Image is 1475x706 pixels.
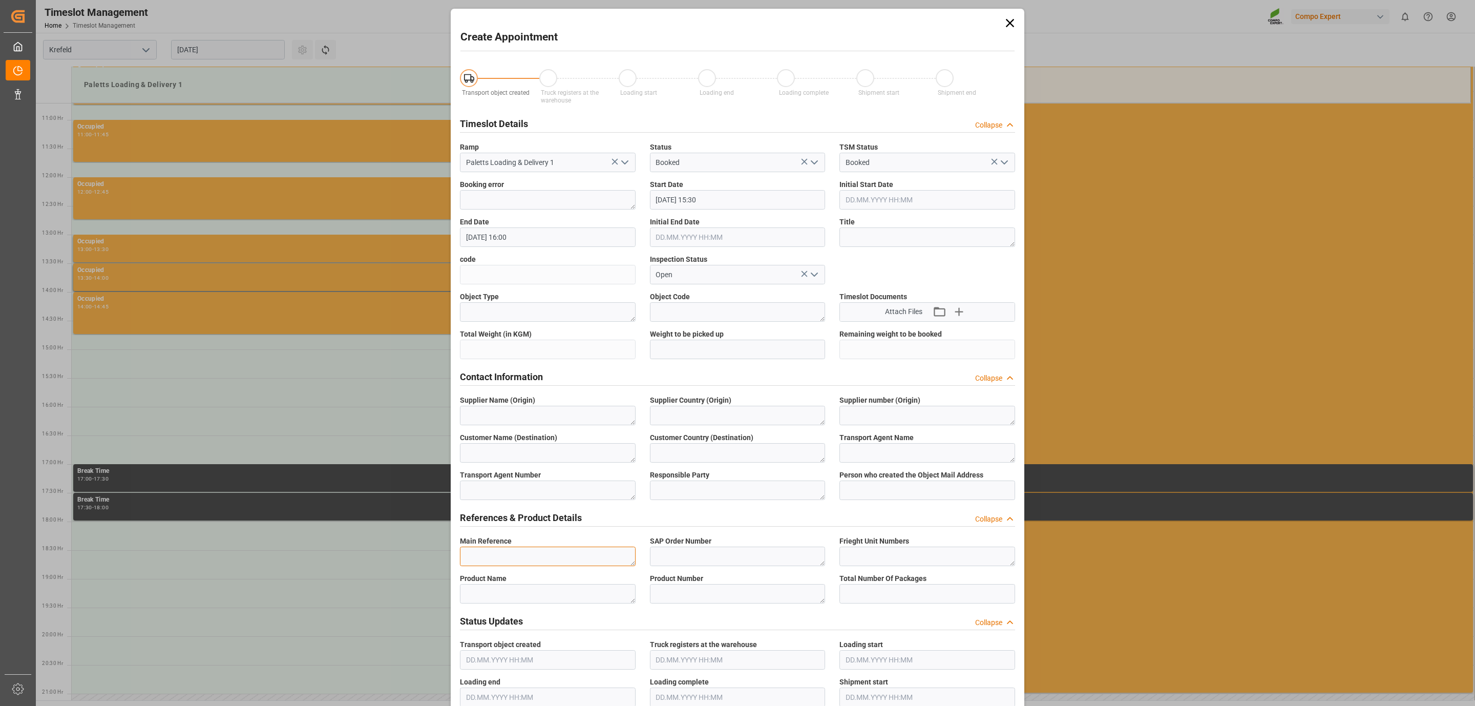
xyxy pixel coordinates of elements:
[460,292,499,302] span: Object Type
[541,89,599,104] span: Truck registers at the warehouse
[460,573,507,584] span: Product Name
[650,329,724,340] span: Weight to be picked up
[839,179,893,190] span: Initial Start Date
[460,217,489,227] span: End Date
[885,306,922,317] span: Attach Files
[975,373,1002,384] div: Collapse
[650,536,711,547] span: SAP Order Number
[650,227,826,247] input: DD.MM.YYYY HH:MM
[460,639,541,650] span: Transport object created
[700,89,734,96] span: Loading end
[460,614,523,628] h2: Status Updates
[460,650,636,670] input: DD.MM.YYYY HH:MM
[460,511,582,525] h2: References & Product Details
[650,217,700,227] span: Initial End Date
[839,395,920,406] span: Supplier number (Origin)
[996,155,1011,171] button: open menu
[650,179,683,190] span: Start Date
[938,89,976,96] span: Shipment end
[620,89,657,96] span: Loading start
[839,470,983,481] span: Person who created the Object Mail Address
[650,292,690,302] span: Object Code
[460,536,512,547] span: Main Reference
[460,395,535,406] span: Supplier Name (Origin)
[839,292,907,302] span: Timeslot Documents
[975,514,1002,525] div: Collapse
[806,267,821,283] button: open menu
[839,639,883,650] span: Loading start
[650,573,703,584] span: Product Number
[858,89,899,96] span: Shipment start
[650,190,826,210] input: DD.MM.YYYY HH:MM
[839,650,1015,670] input: DD.MM.YYYY HH:MM
[839,677,888,688] span: Shipment start
[839,190,1015,210] input: DD.MM.YYYY HH:MM
[650,395,731,406] span: Supplier Country (Origin)
[460,470,541,481] span: Transport Agent Number
[839,142,878,153] span: TSM Status
[650,153,826,172] input: Type to search/select
[839,432,914,443] span: Transport Agent Name
[460,254,476,265] span: code
[460,153,636,172] input: Type to search/select
[650,639,757,650] span: Truck registers at the warehouse
[462,89,530,96] span: Transport object created
[779,89,829,96] span: Loading complete
[460,329,532,340] span: Total Weight (in KGM)
[650,432,753,443] span: Customer Country (Destination)
[460,117,528,131] h2: Timeslot Details
[650,650,826,670] input: DD.MM.YYYY HH:MM
[460,370,543,384] h2: Contact Information
[460,179,504,190] span: Booking error
[616,155,631,171] button: open menu
[806,155,821,171] button: open menu
[839,573,926,584] span: Total Number Of Packages
[460,227,636,247] input: DD.MM.YYYY HH:MM
[460,29,558,46] h2: Create Appointment
[650,254,707,265] span: Inspection Status
[839,217,855,227] span: Title
[650,142,671,153] span: Status
[975,617,1002,628] div: Collapse
[650,470,709,481] span: Responsible Party
[975,120,1002,131] div: Collapse
[460,677,500,688] span: Loading end
[839,536,909,547] span: Frieght Unit Numbers
[839,329,942,340] span: Remaining weight to be booked
[460,142,479,153] span: Ramp
[460,432,557,443] span: Customer Name (Destination)
[650,677,709,688] span: Loading complete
